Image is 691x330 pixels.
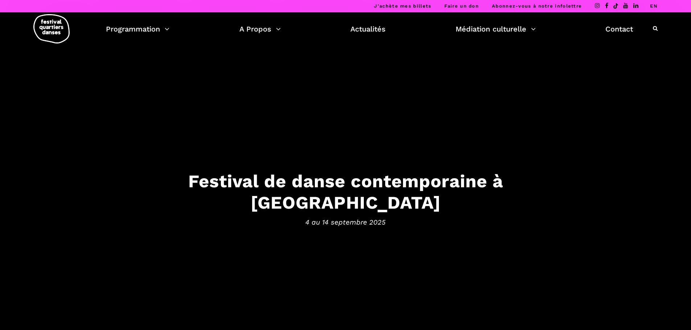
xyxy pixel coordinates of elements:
[650,3,658,9] a: EN
[239,23,281,35] a: A Propos
[350,23,386,35] a: Actualités
[33,14,70,43] img: logo-fqd-med
[492,3,582,9] a: Abonnez-vous à notre infolettre
[444,3,479,9] a: Faire un don
[374,3,431,9] a: J’achète mes billets
[121,171,571,213] h3: Festival de danse contemporaine à [GEOGRAPHIC_DATA]
[605,23,633,35] a: Contact
[121,217,571,227] span: 4 au 14 septembre 2025
[456,23,536,35] a: Médiation culturelle
[106,23,169,35] a: Programmation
